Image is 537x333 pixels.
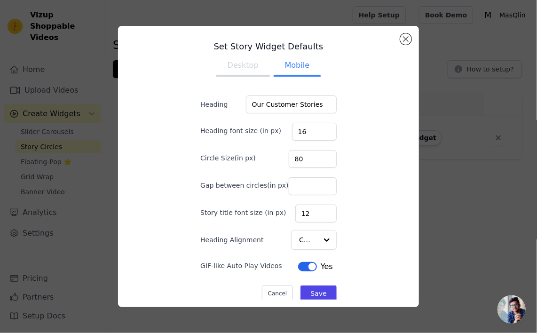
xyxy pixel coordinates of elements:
button: Mobile [274,56,321,77]
label: Heading font size (in px) [200,126,281,135]
input: Add a heading [246,95,337,113]
label: Heading Alignment [200,235,265,245]
label: Story title font size (in px) [200,208,286,217]
button: Close modal [400,33,411,45]
h3: Set Story Widget Defaults [185,41,352,52]
button: Save [300,285,336,301]
span: Yes [321,261,333,272]
button: Cancel [262,285,293,301]
button: Desktop [216,56,270,77]
label: GIF-like Auto Play Videos [200,261,282,270]
div: Open chat [498,295,526,324]
label: Heading [200,100,246,109]
label: Circle Size(in px) [200,153,256,163]
label: Gap between circles(in px) [200,181,289,190]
